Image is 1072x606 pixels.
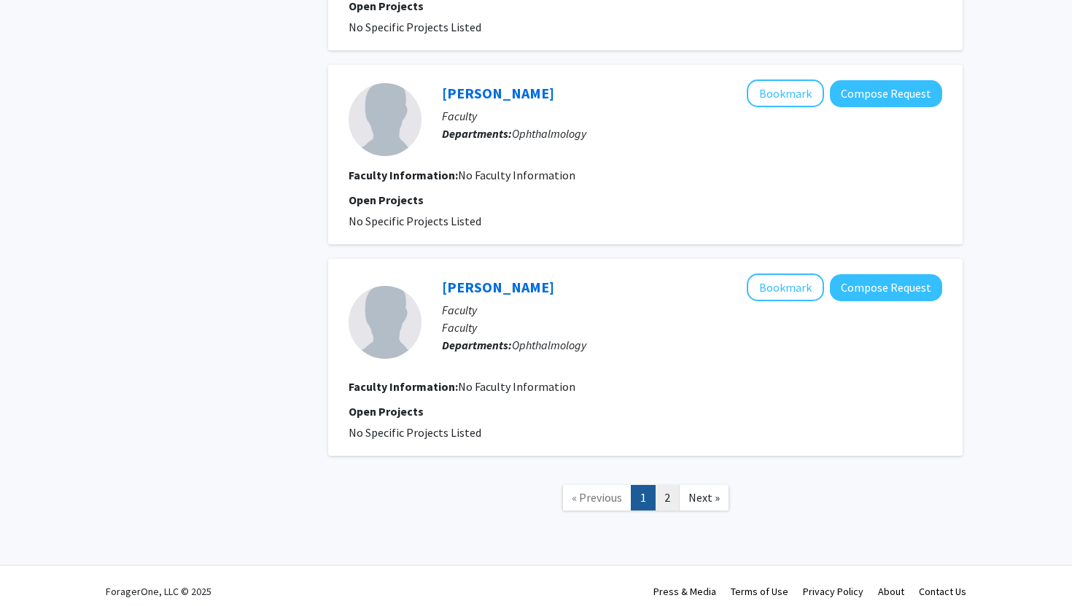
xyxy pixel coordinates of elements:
p: Open Projects [349,403,942,420]
nav: Page navigation [328,470,963,529]
p: Faculty [442,319,942,336]
a: Previous Page [562,485,632,510]
a: [PERSON_NAME] [442,84,554,102]
a: Contact Us [919,585,966,598]
a: 1 [631,485,656,510]
span: No Specific Projects Listed [349,425,481,440]
span: Ophthalmology [512,338,586,352]
a: [PERSON_NAME] [442,278,554,296]
b: Faculty Information: [349,168,458,182]
span: No Faculty Information [458,168,575,182]
span: No Faculty Information [458,379,575,394]
iframe: Chat [11,540,62,595]
a: Terms of Use [731,585,788,598]
a: Privacy Policy [803,585,863,598]
p: Open Projects [349,191,942,209]
a: Press & Media [653,585,716,598]
span: No Specific Projects Listed [349,20,481,34]
button: Compose Request to Carol Shields [830,274,942,301]
p: Faculty [442,107,942,125]
button: Add Carol Shields to Bookmarks [747,273,824,301]
span: « Previous [572,490,622,505]
span: No Specific Projects Listed [349,214,481,228]
a: About [878,585,904,598]
b: Faculty Information: [349,379,458,394]
b: Departments: [442,126,512,141]
a: Next [679,485,729,510]
a: 2 [655,485,680,510]
span: Next » [688,490,720,505]
span: Ophthalmology [512,126,586,141]
b: Departments: [442,338,512,352]
p: Faculty [442,301,942,319]
button: Compose Request to Barry Wasserman [830,80,942,107]
button: Add Barry Wasserman to Bookmarks [747,79,824,107]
